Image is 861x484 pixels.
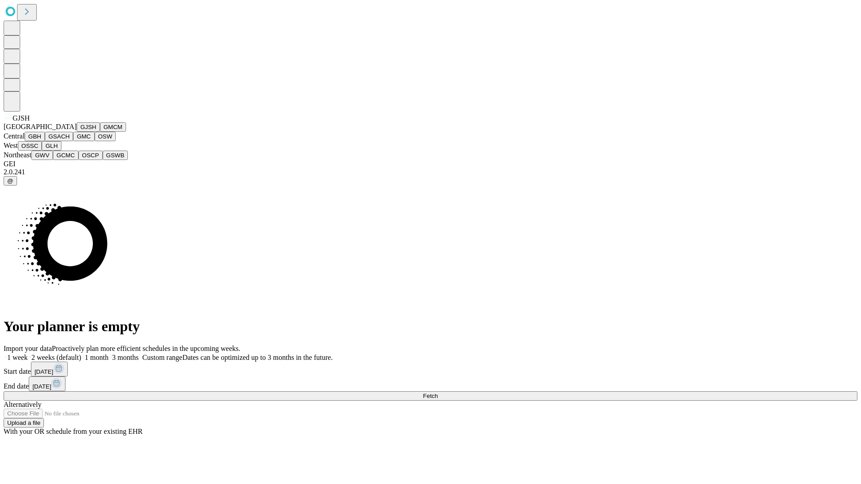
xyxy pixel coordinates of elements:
[4,391,857,401] button: Fetch
[13,114,30,122] span: GJSH
[4,376,857,391] div: End date
[85,354,109,361] span: 1 month
[4,428,143,435] span: With your OR schedule from your existing EHR
[78,151,103,160] button: OSCP
[4,176,17,186] button: @
[18,141,42,151] button: OSSC
[29,376,65,391] button: [DATE]
[7,177,13,184] span: @
[45,132,73,141] button: GSACH
[77,122,100,132] button: GJSH
[4,168,857,176] div: 2.0.241
[4,142,18,149] span: West
[31,362,68,376] button: [DATE]
[4,401,41,408] span: Alternatively
[4,123,77,130] span: [GEOGRAPHIC_DATA]
[32,383,51,390] span: [DATE]
[4,318,857,335] h1: Your planner is empty
[52,345,240,352] span: Proactively plan more efficient schedules in the upcoming weeks.
[53,151,78,160] button: GCMC
[4,345,52,352] span: Import your data
[7,354,28,361] span: 1 week
[142,354,182,361] span: Custom range
[4,160,857,168] div: GEI
[73,132,94,141] button: GMC
[112,354,139,361] span: 3 months
[423,393,438,399] span: Fetch
[31,354,81,361] span: 2 weeks (default)
[25,132,45,141] button: GBH
[4,362,857,376] div: Start date
[100,122,126,132] button: GMCM
[103,151,128,160] button: GSWB
[95,132,116,141] button: OSW
[4,132,25,140] span: Central
[42,141,61,151] button: GLH
[4,418,44,428] button: Upload a file
[183,354,333,361] span: Dates can be optimized up to 3 months in the future.
[31,151,53,160] button: GWV
[4,151,31,159] span: Northeast
[35,368,53,375] span: [DATE]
